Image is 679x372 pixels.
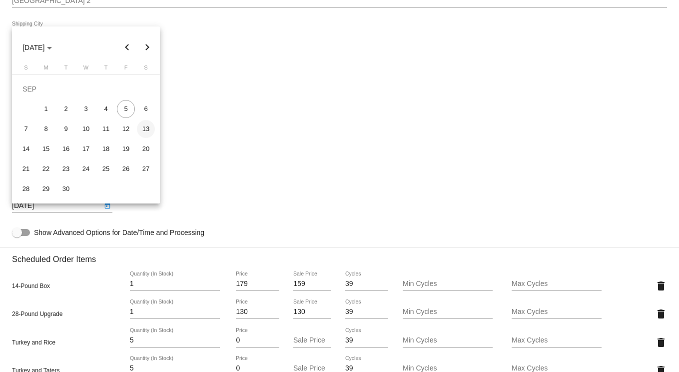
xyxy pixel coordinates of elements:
td: September 22, 2025 [36,159,56,179]
div: 2 [57,100,75,118]
div: 29 [37,180,55,198]
div: 16 [57,140,75,158]
th: Friday [116,64,136,74]
button: Previous month [117,37,137,57]
td: September 20, 2025 [136,139,156,159]
div: 14 [17,140,35,158]
td: September 8, 2025 [36,119,56,139]
td: September 14, 2025 [16,139,36,159]
th: Sunday [16,64,36,74]
td: September 26, 2025 [116,159,136,179]
div: 27 [137,160,155,178]
div: 4 [97,100,115,118]
button: Choose month and year [14,37,60,57]
th: Wednesday [76,64,96,74]
div: 25 [97,160,115,178]
td: September 17, 2025 [76,139,96,159]
div: 9 [57,120,75,138]
div: 28 [17,180,35,198]
td: September 11, 2025 [96,119,116,139]
td: September 10, 2025 [76,119,96,139]
td: September 4, 2025 [96,99,116,119]
td: September 6, 2025 [136,99,156,119]
td: September 18, 2025 [96,139,116,159]
div: 7 [17,120,35,138]
td: September 15, 2025 [36,139,56,159]
div: 20 [137,140,155,158]
td: September 27, 2025 [136,159,156,179]
td: September 23, 2025 [56,159,76,179]
div: 18 [97,140,115,158]
td: September 30, 2025 [56,179,76,199]
div: 17 [77,140,95,158]
th: Saturday [136,64,156,74]
div: 8 [37,120,55,138]
th: Tuesday [56,64,76,74]
td: September 3, 2025 [76,99,96,119]
td: September 24, 2025 [76,159,96,179]
div: 19 [117,140,135,158]
td: September 28, 2025 [16,179,36,199]
td: September 9, 2025 [56,119,76,139]
div: 26 [117,160,135,178]
div: 1 [37,100,55,118]
td: September 5, 2025 [116,99,136,119]
div: 3 [77,100,95,118]
td: September 29, 2025 [36,179,56,199]
button: Next month [137,37,157,57]
div: 12 [117,120,135,138]
div: 13 [137,120,155,138]
td: September 12, 2025 [116,119,136,139]
div: 21 [17,160,35,178]
div: 23 [57,160,75,178]
div: 24 [77,160,95,178]
div: 22 [37,160,55,178]
div: 6 [137,100,155,118]
td: September 16, 2025 [56,139,76,159]
th: Thursday [96,64,116,74]
div: 5 [117,100,135,118]
td: September 21, 2025 [16,159,36,179]
td: September 2, 2025 [56,99,76,119]
td: September 1, 2025 [36,99,56,119]
div: 15 [37,140,55,158]
td: September 25, 2025 [96,159,116,179]
td: September 7, 2025 [16,119,36,139]
td: September 13, 2025 [136,119,156,139]
div: 11 [97,120,115,138]
td: September 19, 2025 [116,139,136,159]
div: 10 [77,120,95,138]
span: [DATE] [22,43,52,51]
td: SEP [16,79,156,99]
div: 30 [57,180,75,198]
th: Monday [36,64,56,74]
